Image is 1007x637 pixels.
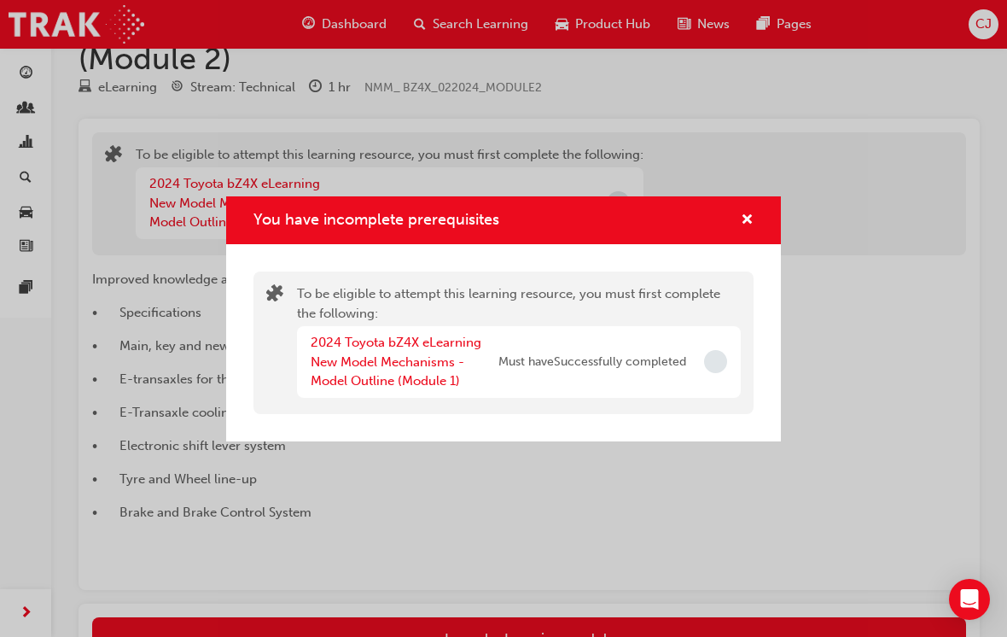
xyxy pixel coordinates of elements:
span: Must have Successfully completed [498,353,686,372]
span: cross-icon [741,213,754,229]
div: You have incomplete prerequisites [226,196,781,441]
a: 2024 Toyota bZ4X eLearning New Model Mechanisms - Model Outline (Module 1) [311,335,481,389]
span: Incomplete [704,350,727,373]
span: You have incomplete prerequisites [253,210,499,229]
div: Open Intercom Messenger [949,579,990,620]
div: To be eligible to attempt this learning resource, you must first complete the following: [297,284,741,401]
span: puzzle-icon [266,286,283,306]
button: cross-icon [741,210,754,231]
